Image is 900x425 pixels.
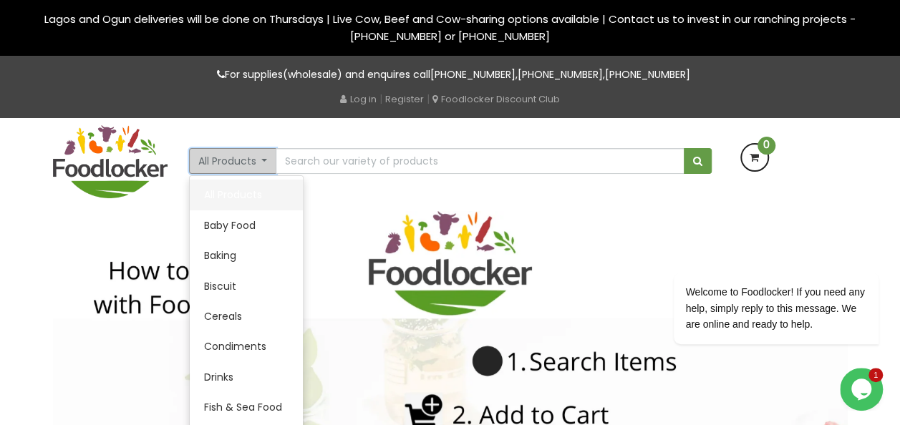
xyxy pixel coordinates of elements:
[44,11,856,44] span: Lagos and Ogun deliveries will be done on Thursdays | Live Cow, Beef and Cow-sharing options avai...
[190,362,303,392] a: Drinks
[190,331,303,361] a: Condiments
[189,148,277,174] button: All Products
[53,67,848,83] p: For supplies(wholesale) and enquires call , ,
[518,67,603,82] a: [PHONE_NUMBER]
[379,92,382,106] span: |
[190,240,303,270] a: Baking
[190,271,303,301] a: Biscuit
[190,210,303,240] a: Baby Food
[53,125,168,198] img: FoodLocker
[427,92,430,106] span: |
[190,301,303,331] a: Cereals
[628,143,886,361] iframe: chat widget
[190,392,303,422] a: Fish & Sea Food
[840,368,886,411] iframe: chat widget
[190,180,303,210] a: All Products
[340,92,377,106] a: Log in
[385,92,424,106] a: Register
[605,67,690,82] a: [PHONE_NUMBER]
[430,67,516,82] a: [PHONE_NUMBER]
[432,92,560,106] a: Foodlocker Discount Club
[276,148,684,174] input: Search our variety of products
[758,137,775,155] span: 0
